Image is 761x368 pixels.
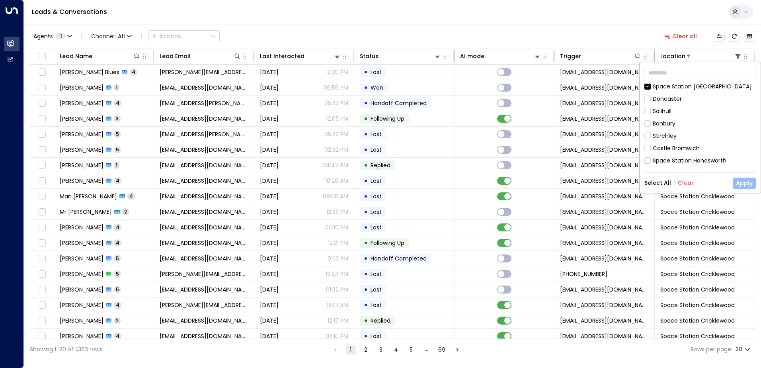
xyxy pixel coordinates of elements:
div: Doncaster [653,95,682,103]
span: Philip Blues [60,68,119,76]
div: Trigger [560,51,641,61]
span: Lost [371,177,382,185]
span: Aug 08, 2025 [260,68,279,76]
span: powellalex@hotmail.co.uk [160,146,248,154]
p: 06:56 PM [324,84,348,92]
span: Charles Wood [60,301,103,309]
span: Apr 16, 2025 [260,161,279,169]
button: Agents1 [30,31,75,42]
span: Space Station Cricklewood [660,208,735,216]
span: Lost [371,192,382,200]
span: Space Station Cricklewood [660,254,735,262]
div: Last Interacted [260,51,341,61]
span: Toggle select row [37,223,47,233]
span: Replied [371,317,390,325]
p: 01:00 PM [325,223,348,231]
span: Toggle select row [37,254,47,264]
span: Toggle select row [37,316,47,326]
span: Aug 20, 2025 [260,332,279,340]
div: • [364,267,368,281]
span: leads@space-station.co.uk [560,332,648,340]
span: Replied [371,161,390,169]
span: Toggle select row [37,331,47,341]
span: Space Station Cricklewood [660,239,735,247]
span: Howard Allen [60,99,103,107]
div: Lead Email [160,51,190,61]
span: Aug 07, 2025 [260,301,279,309]
div: Stirchley [653,132,677,140]
p: 11:42 AM [327,301,348,309]
span: Sep 28, 2025 [260,239,279,247]
div: Location [660,51,685,61]
div: Lead Name [60,51,141,61]
span: Following Up [371,239,404,247]
button: Clear all [661,31,701,42]
span: Lost [371,301,382,309]
span: Toggle select row [37,161,47,170]
span: 3 [114,115,121,122]
span: Space Station Cricklewood [660,332,735,340]
button: Channel:All [88,31,135,42]
label: Rows per page: [691,345,732,354]
p: 04:47 PM [322,161,348,169]
span: 1 [114,84,119,91]
span: cmchin20@hotmail.com [160,192,248,200]
span: Aug 22, 2025 [260,270,279,278]
div: Doncaster [644,95,756,103]
span: Space Station Cricklewood [660,286,735,294]
span: Man Chin Chua [60,192,117,200]
button: Go to page 2 [361,345,371,354]
span: Francine Torto [60,177,103,185]
span: 1 [56,33,66,39]
span: Mr jhd dhjj [60,208,112,216]
span: Howard Allen [60,130,103,138]
div: Lead Name [60,51,92,61]
span: +447580777707 [560,270,607,278]
span: 5 [114,255,121,262]
span: Lost [371,286,382,294]
span: All [118,33,125,39]
p: 12:17 PM [328,317,348,325]
span: kit@logieb.com [560,317,648,325]
span: Channel: [88,31,135,42]
span: leads@space-station.co.uk [560,286,648,294]
div: • [364,159,368,172]
div: Lead Email [160,51,241,61]
button: Actions [148,30,220,42]
button: Go to page 69 [437,345,447,354]
span: leads@space-station.co.uk [560,208,648,216]
span: Toggle select row [37,83,47,93]
span: Luke Eaton [60,254,103,262]
span: Toggle select row [37,207,47,217]
span: Lost [371,332,382,340]
span: Jay Beardon [60,239,103,247]
span: Agents [33,33,53,39]
span: 4 [130,69,137,75]
span: jmccsltd@hotmail.com [160,286,248,294]
p: 12:05 PM [326,115,348,123]
span: Ben Speller [60,223,103,231]
span: j.beardon90@gmail.com [160,239,248,247]
span: leads@space-station.co.uk [560,301,648,309]
span: charlsescott221@gmail.com [160,84,248,92]
span: Alex Powell [60,146,103,154]
div: Last Interacted [260,51,304,61]
div: • [364,205,368,219]
span: clara.holcroft@me.com [160,270,248,278]
span: Toggle select row [37,145,47,155]
span: Kit Denerley [60,317,103,325]
button: Go to page 4 [391,345,401,354]
div: Space Station [GEOGRAPHIC_DATA] [644,82,756,91]
span: 4 [114,239,121,246]
span: Space Station Cricklewood [660,223,735,231]
button: Archived Leads [744,31,755,42]
div: AI mode [460,51,484,61]
div: Status [360,51,379,61]
span: Sep 04, 2025 [260,115,279,123]
span: Space Station Cricklewood [660,192,735,200]
span: 5 [114,146,121,153]
span: Toggle select row [37,129,47,139]
span: Space Station Cricklewood [660,270,735,278]
button: Go to page 3 [376,345,386,354]
div: • [364,252,368,265]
